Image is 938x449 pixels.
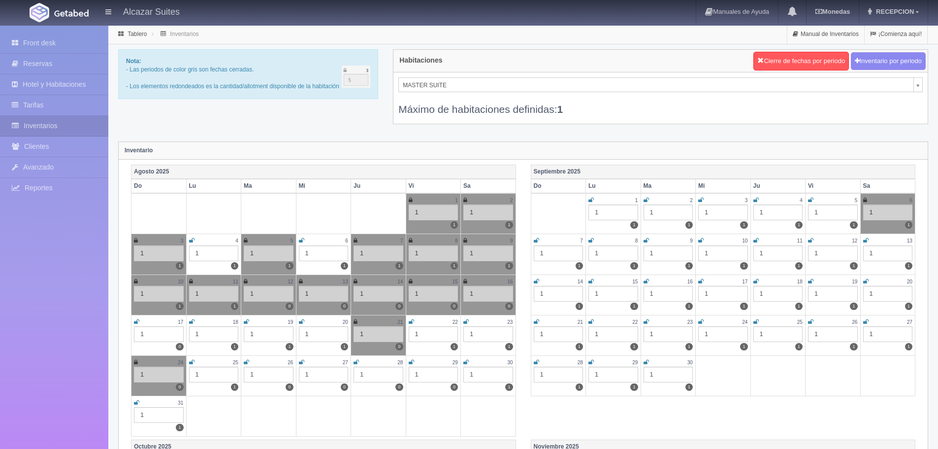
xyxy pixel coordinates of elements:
label: 1 [630,343,638,350]
div: 1 [189,286,239,302]
small: 18 [233,319,238,325]
h4: Habitaciones [399,57,442,64]
div: 1 [354,286,403,302]
label: 1 [576,303,583,310]
label: 1 [176,424,183,431]
a: Manual de Inventarios [787,25,864,44]
label: 1 [505,221,513,229]
small: 2 [690,198,693,203]
div: 1 [753,205,803,220]
small: 22 [632,319,638,325]
th: Mi [696,179,751,193]
th: Vi [406,179,461,193]
label: 0 [451,303,458,310]
div: 1 [753,286,803,302]
button: Inventario por periodo [851,52,926,70]
div: 1 [698,245,748,261]
div: 1 [299,367,349,382]
label: 1 [850,262,857,270]
div: 1 [299,326,349,342]
a: Inventarios [170,31,199,37]
div: 1 [698,286,748,302]
div: 1 [808,245,858,261]
div: 1 [534,326,583,342]
label: 0 [451,383,458,391]
div: 1 [463,245,513,261]
small: 29 [453,360,458,365]
label: 1 [176,262,183,270]
small: 28 [578,360,583,365]
label: 1 [505,343,513,350]
div: 1 [134,245,184,261]
label: 1 [905,262,912,270]
div: 1 [244,286,293,302]
small: 20 [907,279,912,284]
small: 7 [400,238,403,243]
th: Vi [806,179,861,193]
div: 1 [463,205,513,220]
small: 3 [181,238,184,243]
label: 1 [630,303,638,310]
label: 0 [341,303,348,310]
label: 1 [231,383,238,391]
div: 1 [134,407,184,423]
small: 30 [687,360,693,365]
th: Mi [296,179,351,193]
small: 19 [288,319,293,325]
div: 1 [409,205,458,220]
th: Do [531,179,586,193]
small: 15 [453,279,458,284]
small: 11 [797,238,803,243]
label: 1 [630,383,638,391]
div: 1 [409,326,458,342]
small: 11 [233,279,238,284]
th: Ju [750,179,806,193]
small: 9 [690,238,693,243]
label: 0 [395,383,403,391]
label: 1 [231,303,238,310]
label: 1 [630,221,638,229]
div: 1 [244,326,293,342]
small: 24 [178,360,183,365]
b: 1 [557,104,563,115]
small: 18 [797,279,803,284]
div: 1 [588,326,638,342]
div: 1 [354,245,403,261]
span: RECEPCION [873,8,914,15]
label: 1 [286,262,293,270]
small: 9 [510,238,513,243]
img: Getabed [30,3,49,22]
th: Lu [586,179,641,193]
div: 1 [244,367,293,382]
small: 10 [742,238,747,243]
div: - Las periodos de color gris son fechas cerradas. - Los elementos redondeados es la cantidad/allo... [118,49,378,99]
div: 1 [189,326,239,342]
label: 1 [505,262,513,270]
div: 1 [354,367,403,382]
small: 3 [745,198,748,203]
label: 1 [505,383,513,391]
small: 5 [855,198,858,203]
label: 1 [451,262,458,270]
small: 4 [235,238,238,243]
small: 16 [687,279,693,284]
label: 1 [576,343,583,350]
small: 17 [178,319,183,325]
div: 1 [189,367,239,382]
div: 1 [644,367,693,382]
label: 1 [395,262,403,270]
small: 5 [291,238,293,243]
div: 1 [863,205,913,220]
div: 1 [463,326,513,342]
small: 4 [800,198,803,203]
th: Ma [641,179,696,193]
label: 1 [685,262,693,270]
small: 1 [635,198,638,203]
th: Septiembre 2025 [531,165,915,179]
small: 21 [578,319,583,325]
div: 1 [808,326,858,342]
div: 1 [644,326,693,342]
label: 0 [395,303,403,310]
div: Máximo de habitaciones definidas: [398,92,923,116]
label: 1 [850,343,857,350]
